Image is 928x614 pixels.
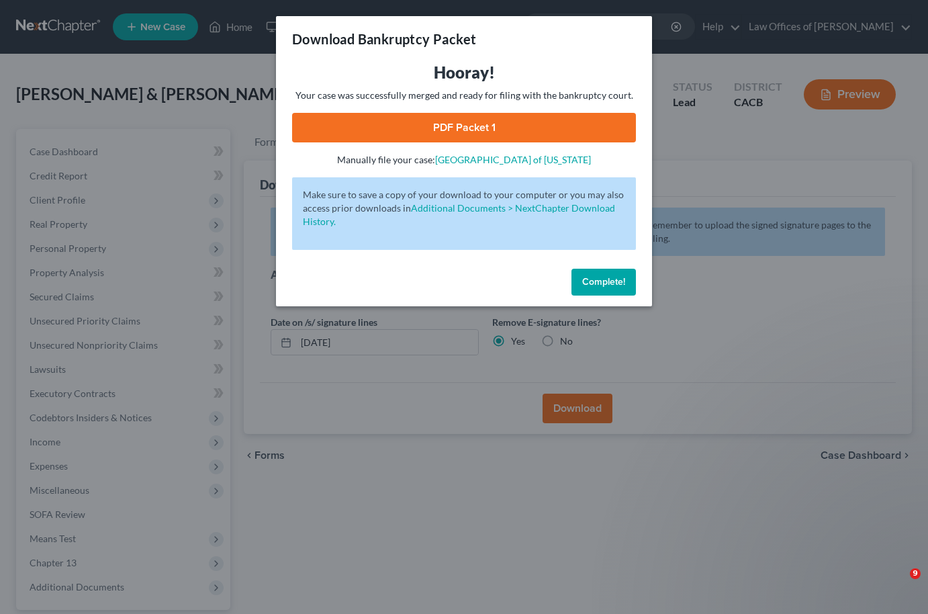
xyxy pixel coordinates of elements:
span: Complete! [582,276,625,288]
h3: Hooray! [292,62,636,83]
a: Additional Documents > NextChapter Download History. [303,202,615,227]
span: 9 [910,568,921,579]
p: Your case was successfully merged and ready for filing with the bankruptcy court. [292,89,636,102]
button: Complete! [571,269,636,296]
h3: Download Bankruptcy Packet [292,30,476,48]
a: PDF Packet 1 [292,113,636,142]
iframe: Intercom live chat [882,568,915,601]
p: Manually file your case: [292,153,636,167]
p: Make sure to save a copy of your download to your computer or you may also access prior downloads in [303,188,625,228]
a: [GEOGRAPHIC_DATA] of [US_STATE] [435,154,591,165]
